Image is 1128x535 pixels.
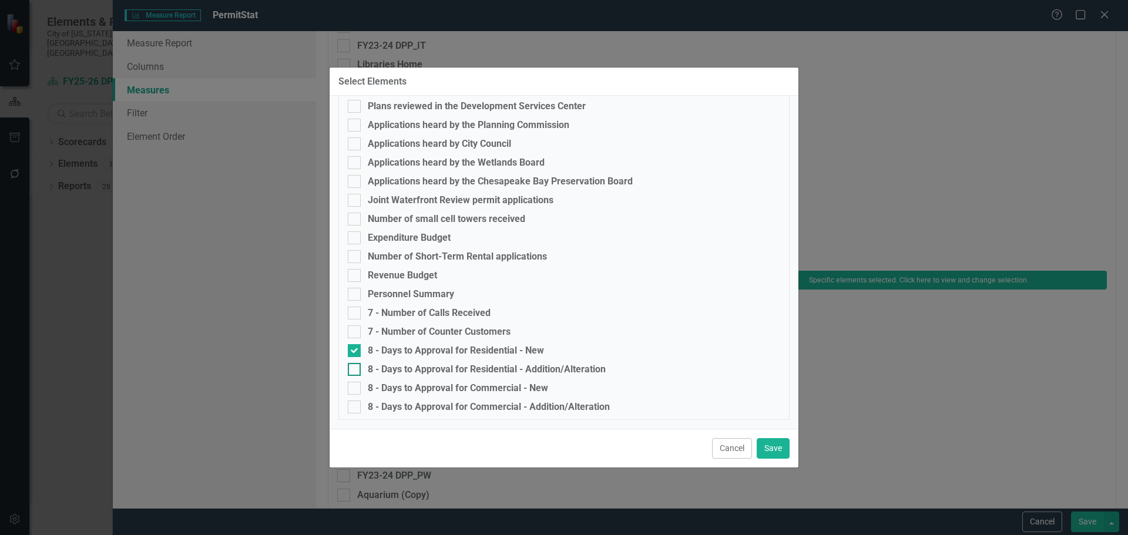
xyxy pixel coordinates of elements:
div: 7 - Number of Calls Received [368,308,491,318]
div: Joint Waterfront Review permit applications [368,195,553,206]
div: 8 - Days to Approval for Residential - New [368,345,544,356]
div: Number of small cell towers received [368,214,525,224]
div: Plans reviewed in the Development Services Center [368,101,586,112]
div: 7 - Number of Counter Customers [368,327,511,337]
div: Revenue Budget [368,270,437,281]
div: Personnel Summary [368,289,454,300]
div: Select Elements [338,76,407,87]
div: Applications heard by the Wetlands Board [368,157,545,168]
div: Expenditure Budget [368,233,451,243]
button: Save [757,438,790,459]
div: Number of Short-Term Rental applications [368,251,547,262]
div: Applications heard by the Planning Commission [368,120,569,130]
div: Applications heard by the Chesapeake Bay Preservation Board [368,176,633,187]
div: Applications heard by City Council [368,139,511,149]
div: 8 - Days to Approval for Commercial - Addition/Alteration [368,402,610,412]
div: 8 - Days to Approval for Commercial - New [368,383,548,393]
div: 8 - Days to Approval for Residential - Addition/Alteration [368,364,606,375]
button: Cancel [712,438,752,459]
